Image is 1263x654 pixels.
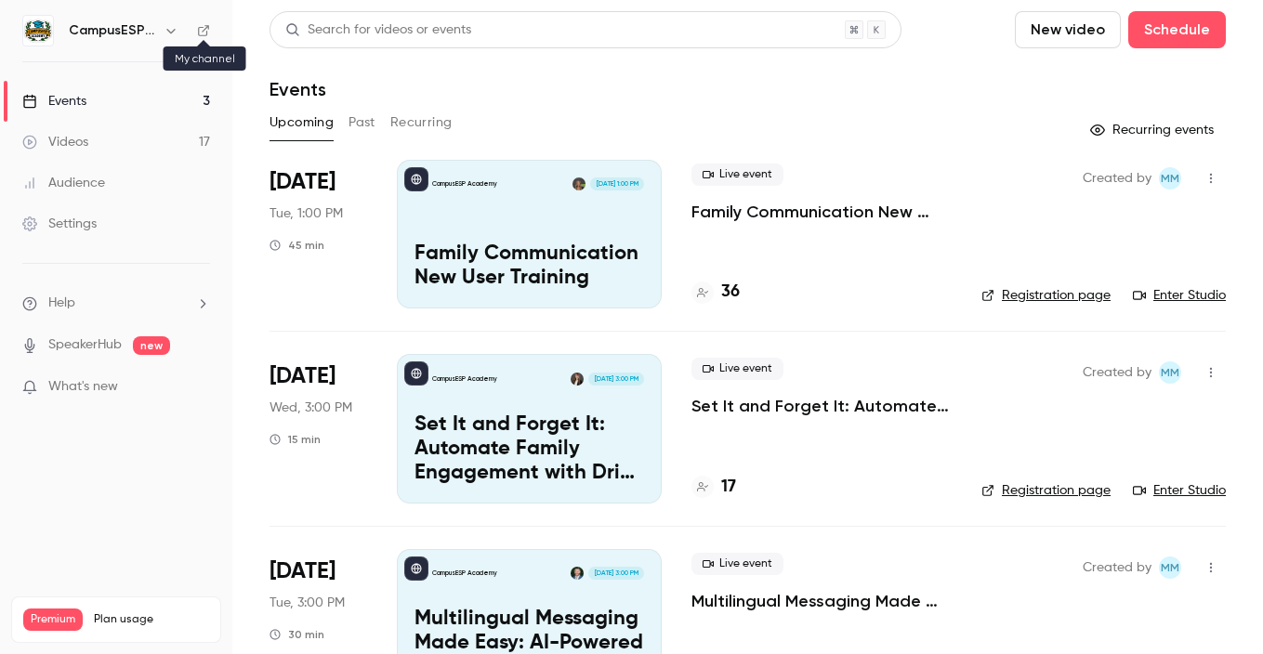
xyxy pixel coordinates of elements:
h4: 17 [721,475,736,500]
span: Premium [23,608,83,631]
h4: 36 [721,280,740,305]
p: Set It and Forget It: Automate Family Engagement with Drip Text Messages [414,413,644,485]
div: Events [22,92,86,111]
span: [DATE] 3:00 PM [588,567,643,580]
div: 45 min [270,238,324,253]
a: Family Communication New User TrainingCampusESP AcademyMira Gandhi[DATE] 1:00 PMFamily Communicat... [397,160,662,308]
a: SpeakerHub [48,335,122,355]
a: Enter Studio [1133,481,1226,500]
p: Family Communication New User Training [414,242,644,291]
span: Plan usage [94,612,209,627]
span: Wed, 3:00 PM [270,399,352,417]
span: Created by [1083,167,1151,190]
span: [DATE] [270,361,335,391]
span: [DATE] [270,167,335,197]
li: help-dropdown-opener [22,294,210,313]
div: Audience [22,174,105,192]
p: CampusESP Academy [432,179,497,189]
iframe: Noticeable Trigger [188,379,210,396]
span: Live event [691,163,783,186]
div: Sep 23 Tue, 1:00 PM (America/New York) [270,160,367,308]
span: [DATE] [270,556,335,586]
p: CampusESP Academy [432,569,497,578]
button: Recurring events [1082,115,1226,145]
a: Multilingual Messaging Made Easy: AI-Powered Communication for Spanish-Speaking Families [691,590,952,612]
a: Enter Studio [1133,286,1226,305]
div: Settings [22,215,97,233]
img: Albert Perera [571,567,584,580]
h6: CampusESP Academy [69,21,156,40]
span: Mairin Matthews [1159,361,1181,384]
span: MM [1161,556,1179,579]
a: Registration page [981,286,1111,305]
button: Upcoming [270,108,334,137]
a: Registration page [981,481,1111,500]
p: CampusESP Academy [432,374,497,384]
a: Set It and Forget It: Automate Family Engagement with Drip Text MessagesCampusESP AcademyRebecca ... [397,354,662,503]
a: 36 [691,280,740,305]
span: Help [48,294,75,313]
span: Created by [1083,556,1151,579]
span: MM [1161,167,1179,190]
span: Tue, 1:00 PM [270,204,343,223]
div: Search for videos or events [285,20,471,40]
span: Tue, 3:00 PM [270,594,345,612]
div: 15 min [270,432,321,447]
div: Oct 8 Wed, 3:00 PM (America/New York) [270,354,367,503]
span: [DATE] 1:00 PM [590,177,643,190]
button: New video [1015,11,1121,48]
div: Videos [22,133,88,151]
img: Rebecca McCrory [571,373,584,386]
span: What's new [48,377,118,397]
span: Created by [1083,361,1151,384]
span: MM [1161,361,1179,384]
span: Live event [691,553,783,575]
h1: Events [270,78,326,100]
span: new [133,336,170,355]
a: 17 [691,475,736,500]
a: Family Communication New User Training [691,201,952,223]
span: Mairin Matthews [1159,167,1181,190]
button: Schedule [1128,11,1226,48]
button: Past [349,108,375,137]
img: CampusESP Academy [23,16,53,46]
span: Mairin Matthews [1159,556,1181,579]
button: Recurring [390,108,453,137]
span: [DATE] 3:00 PM [588,373,643,386]
a: Set It and Forget It: Automate Family Engagement with Drip Text Messages [691,395,952,417]
div: 30 min [270,627,324,642]
span: Live event [691,358,783,380]
img: Mira Gandhi [572,177,585,190]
